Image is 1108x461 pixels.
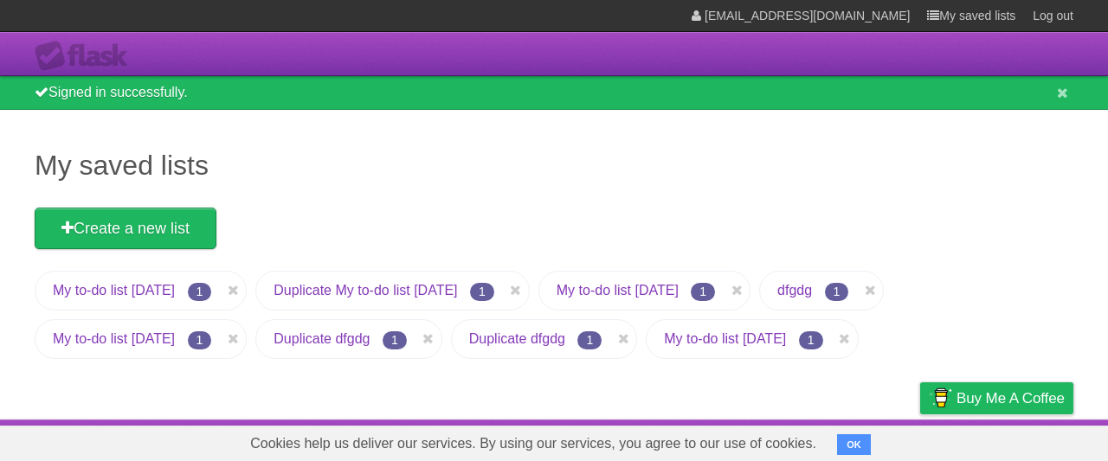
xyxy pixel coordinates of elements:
a: My to-do list [DATE] [53,283,175,298]
img: Buy me a coffee [929,383,952,413]
a: Buy me a coffee [920,382,1073,414]
a: About [690,424,726,457]
a: Duplicate dfgdg [274,331,370,346]
a: My to-do list [DATE] [664,331,786,346]
h1: My saved lists [35,144,1073,186]
a: Duplicate dfgdg [469,331,565,346]
span: 1 [799,331,823,349]
a: Developers [747,424,817,457]
div: Flask [35,41,138,72]
button: OK [837,434,871,455]
span: 1 [577,331,602,349]
a: Suggest a feature [964,424,1073,457]
a: Privacy [898,424,943,457]
a: My to-do list [DATE] [557,283,679,298]
span: 1 [470,283,494,301]
span: 1 [691,283,715,301]
a: Create a new list [35,208,216,249]
span: Cookies help us deliver our services. By using our services, you agree to our use of cookies. [233,426,834,461]
span: 1 [825,283,849,301]
span: Buy me a coffee [957,383,1065,413]
a: My to-do list [DATE] [53,331,175,346]
span: 1 [383,331,407,349]
a: Duplicate My to-do list [DATE] [274,283,457,298]
span: 1 [188,283,212,301]
a: dfgdg [777,283,812,298]
a: Terms [839,424,877,457]
span: 1 [188,331,212,349]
